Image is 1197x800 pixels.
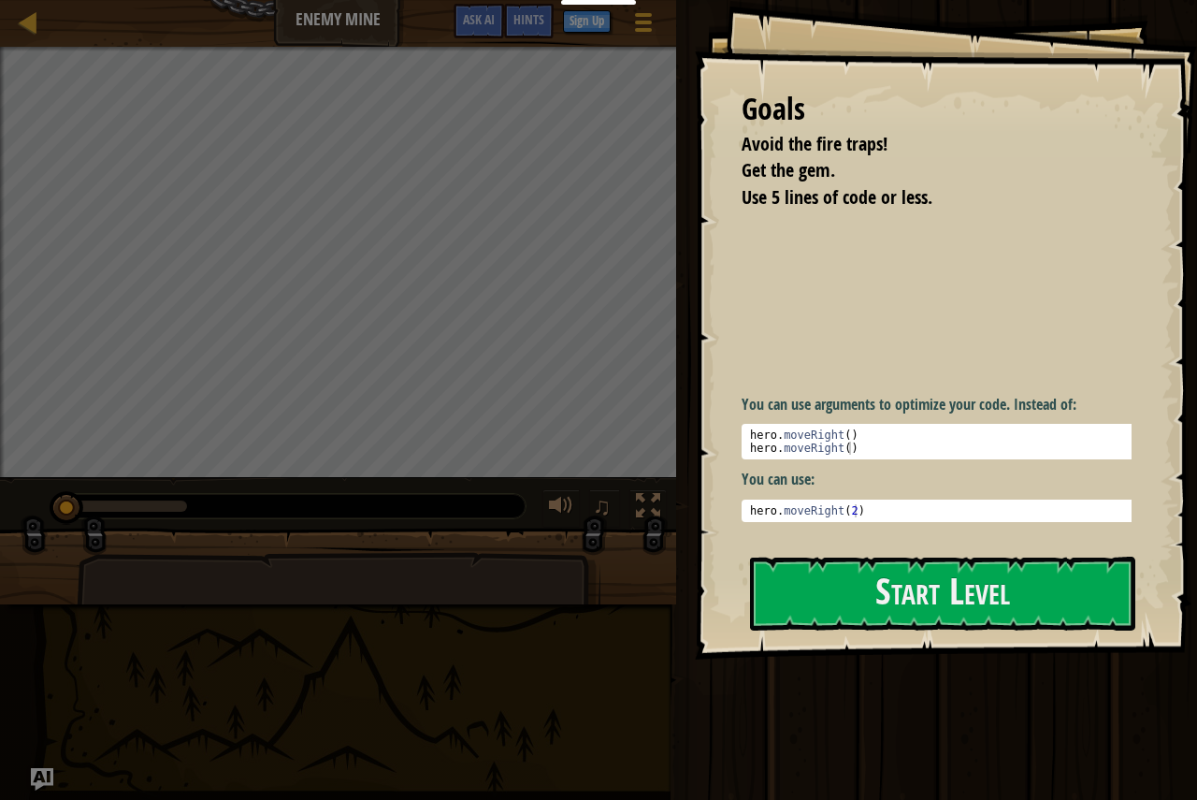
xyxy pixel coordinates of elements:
button: Sign Up [563,10,611,33]
li: Use 5 lines of code or less. [718,184,1127,211]
span: ♫ [593,492,612,520]
li: Get the gem. [718,157,1127,184]
div: Goals [742,88,1132,131]
button: Ask AI [31,768,53,791]
span: Ask AI [463,10,495,28]
button: Start Level [750,557,1135,631]
span: Get the gem. [742,157,835,182]
button: Ask AI [454,4,504,38]
button: Toggle fullscreen [629,489,667,528]
p: You can use: [742,469,1146,490]
button: Adjust volume [542,489,580,528]
button: Show game menu [620,4,667,48]
button: ♫ [589,489,621,528]
span: Avoid the fire traps! [742,131,887,156]
span: Use 5 lines of code or less. [742,184,932,210]
span: Hints [513,10,544,28]
p: You can use arguments to optimize your code. Instead of: [742,394,1146,415]
li: Avoid the fire traps! [718,131,1127,158]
